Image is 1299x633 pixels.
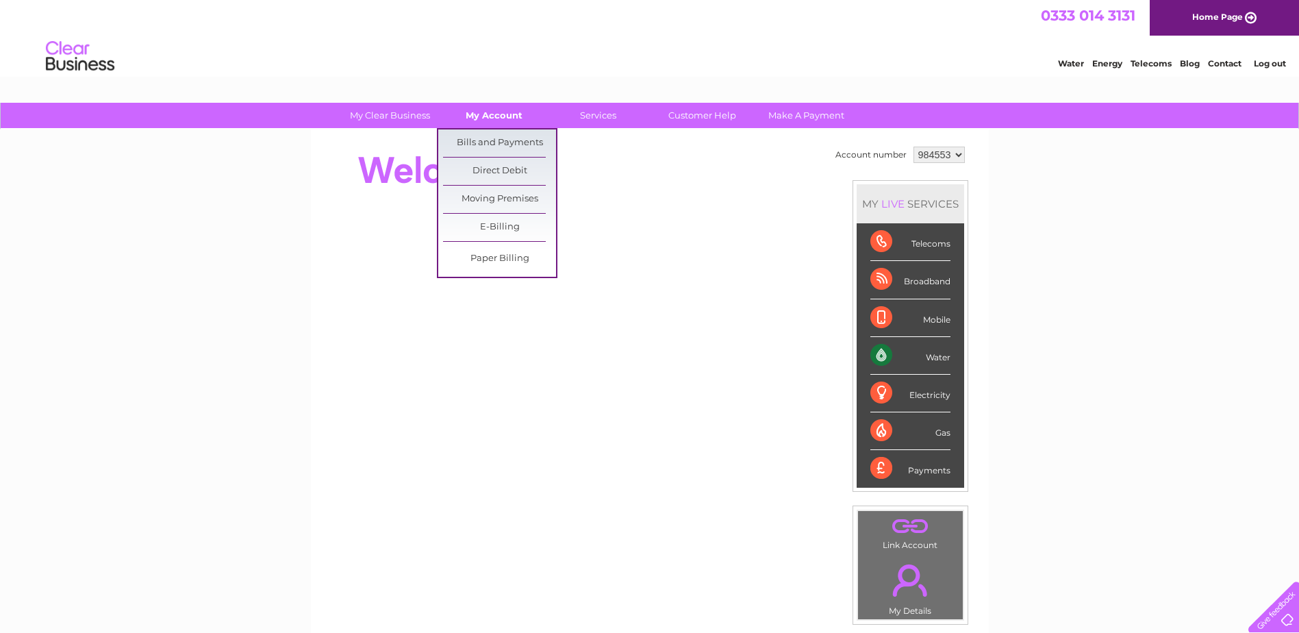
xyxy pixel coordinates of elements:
[333,103,446,128] a: My Clear Business
[870,375,950,412] div: Electricity
[1131,58,1172,69] a: Telecoms
[45,36,115,77] img: logo.png
[327,8,974,66] div: Clear Business is a trading name of Verastar Limited (registered in [GEOGRAPHIC_DATA] No. 3667643...
[1041,7,1135,24] a: 0333 014 3131
[750,103,863,128] a: Make A Payment
[1254,58,1286,69] a: Log out
[1058,58,1084,69] a: Water
[857,553,963,620] td: My Details
[857,184,964,223] div: MY SERVICES
[1208,58,1241,69] a: Contact
[438,103,551,128] a: My Account
[861,514,959,538] a: .
[870,450,950,487] div: Payments
[832,143,910,166] td: Account number
[443,245,556,273] a: Paper Billing
[870,299,950,337] div: Mobile
[879,197,907,210] div: LIVE
[443,214,556,241] a: E-Billing
[870,337,950,375] div: Water
[443,186,556,213] a: Moving Premises
[870,223,950,261] div: Telecoms
[857,510,963,554] td: Link Account
[542,103,655,128] a: Services
[870,412,950,450] div: Gas
[1180,58,1200,69] a: Blog
[443,129,556,157] a: Bills and Payments
[443,158,556,185] a: Direct Debit
[861,556,959,604] a: .
[646,103,759,128] a: Customer Help
[870,261,950,299] div: Broadband
[1092,58,1122,69] a: Energy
